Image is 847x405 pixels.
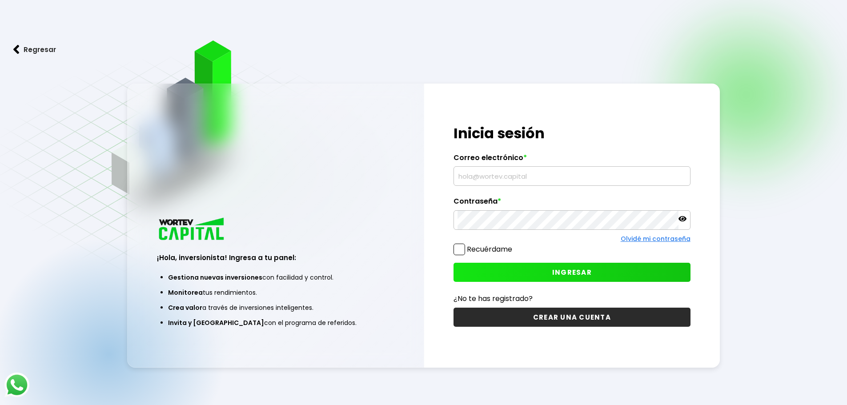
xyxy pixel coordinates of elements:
button: INGRESAR [454,263,690,282]
label: Correo electrónico [454,153,690,167]
img: logos_whatsapp-icon.242b2217.svg [4,373,29,397]
span: Gestiona nuevas inversiones [168,273,262,282]
button: CREAR UNA CUENTA [454,308,690,327]
li: con el programa de referidos. [168,315,383,330]
h1: Inicia sesión [454,123,690,144]
a: Olvidé mi contraseña [621,234,690,243]
p: ¿No te has registrado? [454,293,690,304]
a: ¿No te has registrado?CREAR UNA CUENTA [454,293,690,327]
span: Invita y [GEOGRAPHIC_DATA] [168,318,264,327]
input: hola@wortev.capital [458,167,686,185]
h3: ¡Hola, inversionista! Ingresa a tu panel: [157,253,394,263]
li: a través de inversiones inteligentes. [168,300,383,315]
img: logo_wortev_capital [157,217,227,243]
label: Contraseña [454,197,690,210]
span: Monitorea [168,288,203,297]
li: tus rendimientos. [168,285,383,300]
span: Crea valor [168,303,202,312]
li: con facilidad y control. [168,270,383,285]
label: Recuérdame [467,244,512,254]
span: INGRESAR [552,268,592,277]
img: flecha izquierda [13,45,20,54]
